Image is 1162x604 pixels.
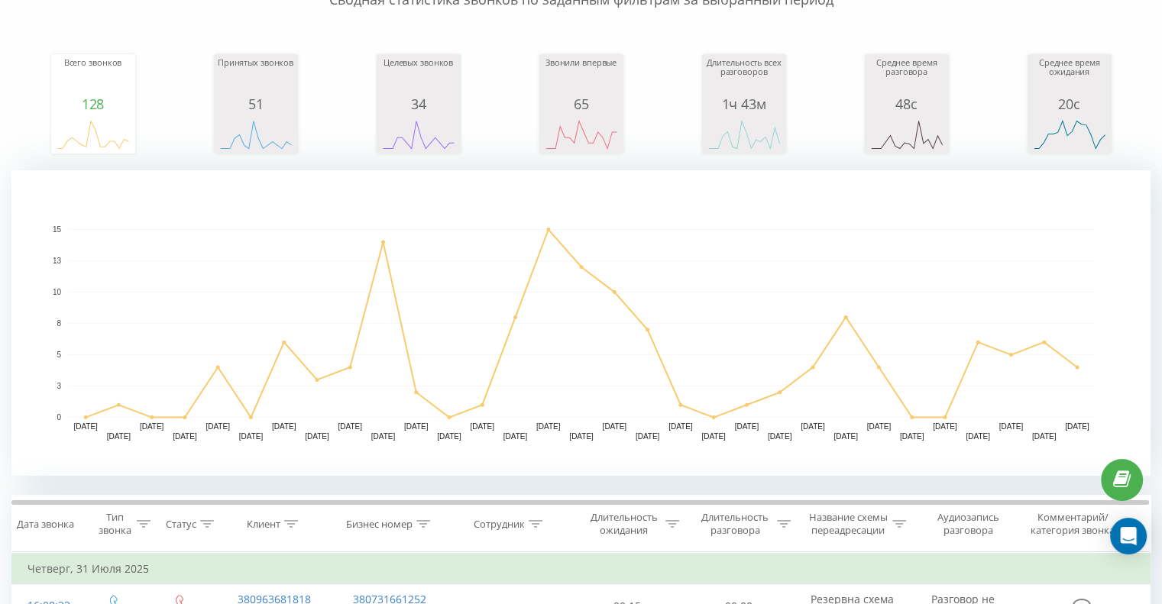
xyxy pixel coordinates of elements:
div: 65 [543,96,620,111]
text: [DATE] [272,422,296,431]
text: [DATE] [173,432,197,441]
div: Целевых звонков [380,58,457,96]
text: [DATE] [404,422,429,431]
div: Длительность разговора [697,511,773,537]
text: 13 [53,257,62,265]
text: [DATE] [437,432,461,441]
text: [DATE] [73,422,98,431]
div: Название схемы переадресации [808,511,888,537]
text: [DATE] [1032,432,1057,441]
div: 128 [55,96,131,111]
text: 3 [57,382,61,390]
div: Длительность всех разговоров [706,58,782,96]
div: Сотрудник [474,518,525,531]
svg: A chart. [1031,111,1108,157]
div: Клиент [247,518,280,531]
svg: A chart. [380,111,457,157]
text: [DATE] [735,422,759,431]
text: [DATE] [239,432,264,441]
div: Open Intercom Messenger [1110,518,1147,554]
text: [DATE] [833,432,858,441]
text: [DATE] [933,422,957,431]
svg: A chart. [218,111,294,157]
div: 34 [380,96,457,111]
text: 10 [53,288,62,296]
div: Комментарий/категория звонка [1028,511,1117,537]
td: Четверг, 31 Июля 2025 [12,554,1151,584]
text: 8 [57,319,61,328]
div: 48с [869,96,945,111]
div: Длительность ожидания [586,511,662,537]
svg: A chart. [706,111,782,157]
text: [DATE] [1065,422,1089,431]
text: [DATE] [536,422,561,431]
text: [DATE] [371,432,396,441]
text: [DATE] [801,422,825,431]
div: Аудиозапись разговора [924,511,1013,537]
text: 15 [53,225,62,234]
div: Звонили впервые [543,58,620,96]
text: [DATE] [966,432,990,441]
text: [DATE] [206,422,230,431]
div: Статус [166,518,196,531]
svg: A chart. [55,111,131,157]
text: [DATE] [569,432,594,441]
div: Дата звонка [17,518,74,531]
svg: A chart. [869,111,945,157]
text: [DATE] [768,432,792,441]
text: 5 [57,350,61,359]
div: Всего звонков [55,58,131,96]
text: [DATE] [867,422,892,431]
div: Среднее время разговора [869,58,945,96]
text: [DATE] [900,432,924,441]
div: 51 [218,96,294,111]
text: [DATE] [107,432,131,441]
div: 1ч 43м [706,96,782,111]
text: 0 [57,413,61,422]
div: 20с [1031,96,1108,111]
text: [DATE] [636,432,660,441]
text: [DATE] [999,422,1024,431]
svg: A chart. [11,170,1151,476]
text: [DATE] [503,432,528,441]
text: [DATE] [470,422,494,431]
text: [DATE] [603,422,627,431]
div: Среднее время ожидания [1031,58,1108,96]
text: [DATE] [305,432,329,441]
div: Тип звонка [96,511,132,537]
text: [DATE] [338,422,362,431]
svg: A chart. [543,111,620,157]
text: [DATE] [668,422,693,431]
text: [DATE] [140,422,164,431]
div: Принятых звонков [218,58,294,96]
div: Бизнес номер [346,518,413,531]
text: [DATE] [701,432,726,441]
